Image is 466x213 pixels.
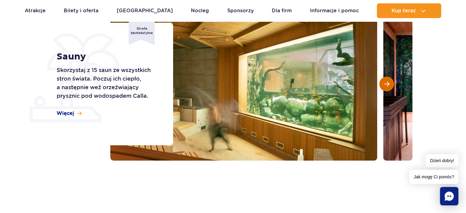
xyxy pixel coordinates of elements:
span: Więcej [57,110,74,117]
a: Atrakcje [25,3,46,18]
a: [GEOGRAPHIC_DATA] [117,3,173,18]
div: Chat [440,187,458,205]
img: Sauna w strefie Relax z dużym akwarium na ścianie, przytulne wnętrze i drewniane ławki [110,7,377,161]
a: Więcej [57,110,82,117]
a: Nocleg [191,3,209,18]
button: Kup teraz [377,3,441,18]
button: Następny slajd [379,77,394,91]
a: Sponsorzy [227,3,254,18]
h1: Sauny [57,51,159,62]
div: Strefa beztekstylna [129,21,155,45]
a: Bilety i oferta [64,3,98,18]
span: Kup teraz [392,8,416,13]
span: Dzień dobry! [426,154,458,167]
a: Dla firm [272,3,292,18]
a: Informacje i pomoc [310,3,359,18]
p: Skorzystaj z 15 saun ze wszystkich stron świata. Poczuj ich ciepło, a następnie weź orzeźwiający ... [57,66,159,100]
span: Jak mogę Ci pomóc? [409,170,458,184]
